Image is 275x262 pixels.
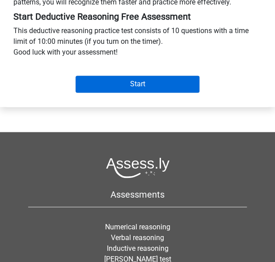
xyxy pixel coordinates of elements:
[7,25,268,61] div: This deductive reasoning practice test consists of 10 questions with a time limit of 10:00 minute...
[28,189,247,199] h5: Assessments
[106,157,169,178] img: Assessly logo
[107,244,169,252] a: Inductive reasoning
[111,233,164,241] a: Verbal reasoning
[105,222,170,231] a: Numerical reasoning
[76,76,200,93] input: Start
[13,11,262,22] h5: Start Deductive Reasoning Free Assessment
